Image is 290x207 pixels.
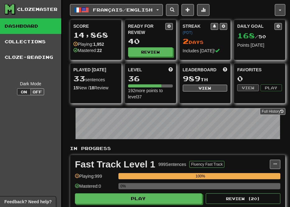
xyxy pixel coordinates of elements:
div: Daily Goal [237,23,274,30]
div: 36 [128,75,173,82]
div: 0 [237,75,282,82]
div: Mastered: [73,47,102,54]
button: View [237,84,259,91]
div: Playing: [73,41,104,47]
div: 100% [120,173,280,179]
div: 192 more points to level 37 [128,87,173,100]
button: On [17,88,31,95]
div: Dark Mode [5,81,57,87]
button: Off [30,88,44,95]
div: New / Review [73,85,118,91]
div: 999 Sentences [159,161,186,167]
div: 14,868 [73,31,118,39]
div: th [183,75,228,83]
button: More stats [197,4,209,16]
div: Includes [DATE]! [183,48,228,54]
span: 2 [183,37,189,45]
div: Fast Track Level 1 [75,160,155,169]
button: Review (20) [206,193,280,204]
span: Français / English [93,7,153,12]
button: Add sentence to collection [182,4,194,16]
a: (PDT) [183,31,193,35]
span: 33 [73,74,85,83]
div: Playing: 999 [75,173,115,183]
span: Level [128,67,142,73]
div: sentences [73,75,118,83]
strong: 15 [73,85,78,90]
span: / 50 [237,34,266,39]
button: Français/English [70,4,163,16]
div: Points [DATE] [237,42,282,48]
div: Streak [183,23,211,35]
span: This week in points, UTC [223,67,227,73]
div: Ready for Review [128,23,165,35]
span: Score more points to level up [168,67,173,73]
button: Play [75,193,202,204]
button: Play [260,84,282,91]
button: Fluency Fast Track [189,161,224,168]
strong: 22 [97,48,102,53]
button: View [183,85,228,92]
span: Open feedback widget [4,199,52,205]
span: Leaderboard [183,67,217,73]
div: Clozemaster [17,6,58,12]
a: Full History [260,108,285,115]
p: In Progress [70,145,285,152]
div: Day s [183,37,228,45]
span: Played [DATE] [73,67,106,73]
button: Search sentences [166,4,178,16]
strong: 18 [89,85,94,90]
span: 168 [237,31,255,40]
div: Score [73,23,118,29]
strong: 1,952 [93,42,104,47]
div: 40 [128,37,173,45]
span: 989 [183,74,200,83]
div: Mastered: 0 [75,183,115,193]
button: Review [128,47,173,57]
div: Favorites [237,67,282,73]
